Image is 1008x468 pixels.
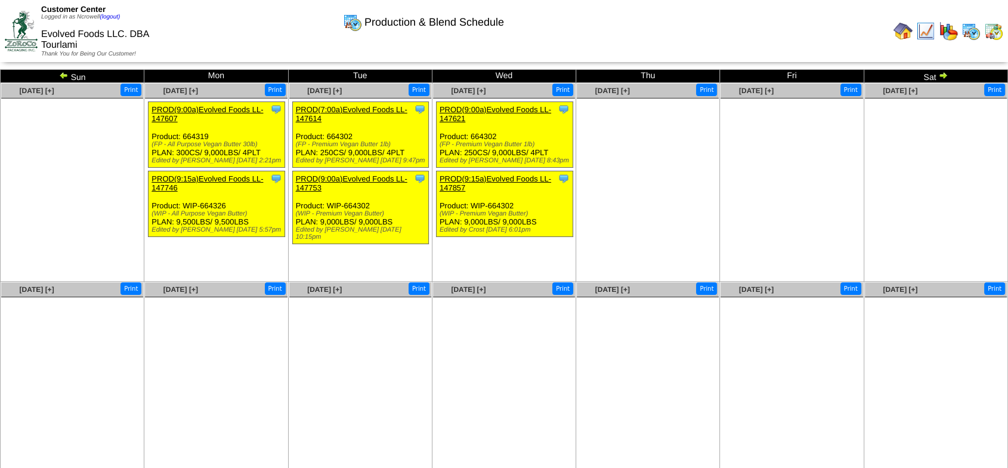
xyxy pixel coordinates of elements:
td: Thu [576,70,720,83]
button: Print [409,282,429,295]
a: [DATE] [+] [20,285,54,294]
img: Tooltip [414,173,426,184]
td: Sun [1,70,144,83]
div: (WIP - All Purpose Vegan Butter) [151,210,285,217]
img: Tooltip [558,173,570,184]
button: Print [120,282,141,295]
img: calendarprod.gif [961,21,981,41]
button: Print [696,282,717,295]
img: home.gif [893,21,913,41]
td: Mon [144,70,288,83]
td: Wed [432,70,576,83]
img: Tooltip [414,103,426,115]
span: Logged in as Ncrowell [41,14,120,20]
td: Fri [720,70,864,83]
div: Edited by [PERSON_NAME] [DATE] 10:15pm [296,226,429,241]
span: Thank You for Being Our Customer! [41,51,136,57]
button: Print [552,84,573,96]
a: [DATE] [+] [20,87,54,95]
img: arrowright.gif [938,70,948,80]
button: Print [552,282,573,295]
div: Product: WIP-664302 PLAN: 9,000LBS / 9,000LBS [436,171,573,237]
button: Print [120,84,141,96]
div: Edited by [PERSON_NAME] [DATE] 9:47pm [296,157,429,164]
img: Tooltip [558,103,570,115]
td: Tue [288,70,432,83]
a: [DATE] [+] [307,87,342,95]
div: Edited by Crost [DATE] 6:01pm [440,226,573,233]
a: [DATE] [+] [739,87,774,95]
div: Edited by [PERSON_NAME] [DATE] 5:57pm [151,226,285,233]
img: calendarprod.gif [343,13,362,32]
a: [DATE] [+] [451,285,486,294]
span: Customer Center [41,5,106,14]
a: PROD(9:15a)Evolved Foods LL-147746 [151,174,263,192]
button: Print [984,282,1005,295]
button: Print [984,84,1005,96]
div: Product: 664302 PLAN: 250CS / 9,000LBS / 4PLT [292,102,429,168]
span: Evolved Foods LLC. DBA Tourlami [41,29,149,50]
a: [DATE] [+] [883,87,917,95]
div: Product: 664302 PLAN: 250CS / 9,000LBS / 4PLT [436,102,573,168]
button: Print [265,84,286,96]
div: Product: WIP-664326 PLAN: 9,500LBS / 9,500LBS [149,171,285,237]
a: [DATE] [+] [163,87,198,95]
button: Print [840,84,861,96]
a: [DATE] [+] [595,87,630,95]
a: PROD(9:00a)Evolved Foods LL-147621 [440,105,551,123]
td: Sat [864,70,1007,83]
div: Product: 664319 PLAN: 300CS / 9,000LBS / 4PLT [149,102,285,168]
a: PROD(7:00a)Evolved Foods LL-147614 [296,105,407,123]
a: PROD(9:00a)Evolved Foods LL-147607 [151,105,263,123]
div: (FP - Premium Vegan Butter 1lb) [440,141,573,148]
div: (WIP - Premium Vegan Butter) [296,210,429,217]
a: (logout) [100,14,120,20]
img: arrowleft.gif [59,70,69,80]
button: Print [409,84,429,96]
a: [DATE] [+] [595,285,630,294]
img: Tooltip [270,103,282,115]
div: (WIP - Premium Vegan Butter) [440,210,573,217]
a: [DATE] [+] [883,285,917,294]
img: line_graph.gif [916,21,935,41]
div: Edited by [PERSON_NAME] [DATE] 8:43pm [440,157,573,164]
a: [DATE] [+] [739,285,774,294]
div: Product: WIP-664302 PLAN: 9,000LBS / 9,000LBS [292,171,429,244]
div: Edited by [PERSON_NAME] [DATE] 2:21pm [151,157,285,164]
span: Production & Blend Schedule [364,16,504,29]
a: PROD(9:15a)Evolved Foods LL-147857 [440,174,551,192]
a: [DATE] [+] [307,285,342,294]
a: PROD(9:00a)Evolved Foods LL-147753 [296,174,407,192]
img: graph.gif [939,21,958,41]
img: ZoRoCo_Logo(Green%26Foil)%20jpg.webp [5,11,38,51]
button: Print [696,84,717,96]
a: [DATE] [+] [163,285,198,294]
a: [DATE] [+] [451,87,486,95]
div: (FP - Premium Vegan Butter 1lb) [296,141,429,148]
img: calendarinout.gif [984,21,1003,41]
button: Print [265,282,286,295]
button: Print [840,282,861,295]
img: Tooltip [270,173,282,184]
div: (FP - All Purpose Vegan Butter 30lb) [151,141,285,148]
